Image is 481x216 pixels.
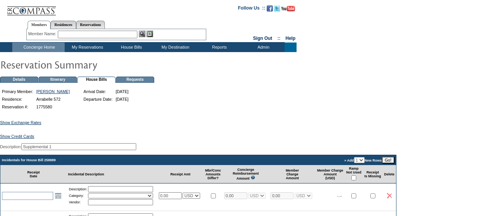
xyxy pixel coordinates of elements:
[277,36,280,41] span: ::
[382,157,395,164] input: Go!
[223,165,269,183] td: Concierge Reimbursement Amount
[36,89,70,94] a: [PERSON_NAME]
[67,165,157,183] td: Incidental Description
[76,21,105,29] a: Reservations
[69,186,87,192] td: Description:
[267,8,273,12] a: Become our fan on Facebook
[77,77,116,83] td: House Bills
[281,8,295,12] a: Subscribe to our YouTube Channel
[238,5,265,14] td: Follow Us ::
[0,165,67,183] td: Receipt Date
[153,43,197,52] td: My Destination
[28,31,58,37] div: Member Name:
[1,103,34,110] td: Reservation #:
[147,31,153,37] img: Reservations
[69,193,87,198] td: Category:
[157,165,204,183] td: Receipt Amt
[363,165,383,183] td: Receipt Is Missing
[35,103,71,110] td: 1775580
[1,88,34,95] td: Primary Member:
[54,191,62,200] a: Open the calendar popup.
[269,165,316,183] td: Member Charge Amount
[345,165,363,183] td: Ramp Not Used
[28,21,51,29] a: Members
[253,36,272,41] a: Sign Out
[241,43,285,52] td: Admin
[1,96,34,103] td: Residence:
[35,96,71,103] td: Arrabelle 572
[223,155,396,165] td: » Add New Rows
[69,199,87,205] td: Vendor:
[0,155,223,165] td: Incidentals for House Bill 258889
[281,6,295,11] img: Subscribe to our YouTube Channel
[285,36,295,41] a: Help
[139,31,145,37] img: View
[39,77,77,83] td: Itinerary
[82,96,114,103] td: Departure Date:
[251,175,255,180] img: questionMark_lightBlue.gif
[82,88,114,95] td: Arrival Date:
[337,193,342,198] span: -.--
[114,88,130,95] td: [DATE]
[274,8,280,12] a: Follow us on Twitter
[116,77,154,83] td: Requests
[267,5,273,11] img: Become our fan on Facebook
[51,21,76,29] a: Residences
[12,43,65,52] td: Concierge Home
[197,43,241,52] td: Reports
[383,165,396,183] td: Delete
[204,165,223,183] td: Mbr/Conc Amounts Differ?
[109,43,153,52] td: House Bills
[387,193,392,198] img: icon_delete2.gif
[114,96,130,103] td: [DATE]
[65,43,109,52] td: My Reservations
[274,5,280,11] img: Follow us on Twitter
[316,165,345,183] td: Member Charge Amount (USD)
